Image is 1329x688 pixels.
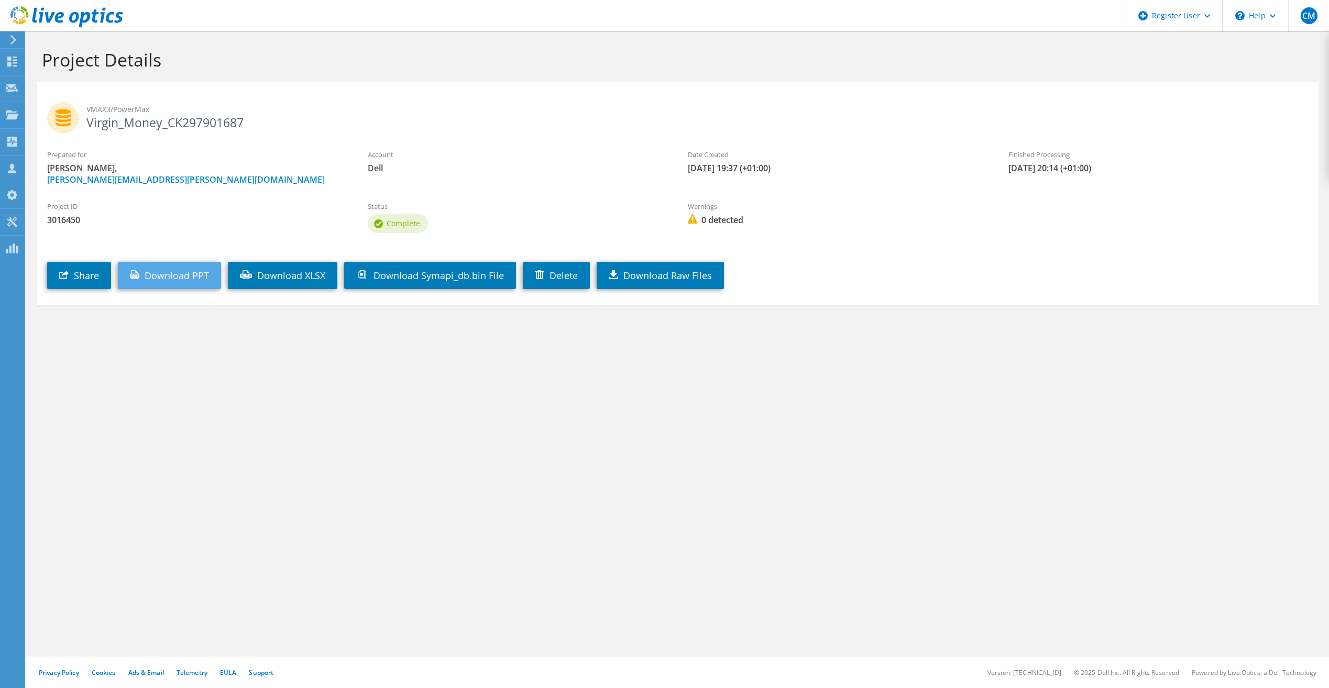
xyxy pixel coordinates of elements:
label: Warnings [688,201,987,212]
a: Download PPT [118,262,221,289]
li: Version: [TECHNICAL_ID] [987,668,1061,677]
label: Project ID [47,201,347,212]
a: Download Symapi_db.bin File [344,262,516,289]
a: [PERSON_NAME][EMAIL_ADDRESS][PERSON_NAME][DOMAIN_NAME] [47,174,325,185]
svg: \n [1235,11,1245,20]
span: Complete [387,218,420,228]
span: CM [1301,7,1317,24]
label: Finished Processing [1008,149,1308,160]
a: Delete [523,262,590,289]
span: [DATE] 19:37 (+01:00) [688,162,987,174]
label: Status [368,201,667,212]
a: Support [249,668,273,677]
h1: Project Details [42,49,1308,71]
span: 0 detected [688,214,987,226]
a: EULA [220,668,236,677]
a: Telemetry [177,668,207,677]
a: Download XLSX [228,262,337,289]
span: [PERSON_NAME], [47,162,347,185]
span: 3016450 [47,214,347,226]
a: Share [47,262,111,289]
label: Prepared for [47,149,347,160]
li: © 2025 Dell Inc. All Rights Reserved [1074,668,1179,677]
label: Date Created [688,149,987,160]
label: Account [368,149,667,160]
span: [DATE] 20:14 (+01:00) [1008,162,1308,174]
a: Privacy Policy [39,668,79,677]
a: Cookies [92,668,116,677]
li: Powered by Live Optics, a Dell Technology [1192,668,1316,677]
span: VMAX3/PowerMax [86,104,1308,115]
a: Ads & Email [128,668,164,677]
span: Dell [368,162,667,174]
a: Download Raw Files [597,262,724,289]
h2: Virgin_Money_CK297901687 [47,102,1308,128]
